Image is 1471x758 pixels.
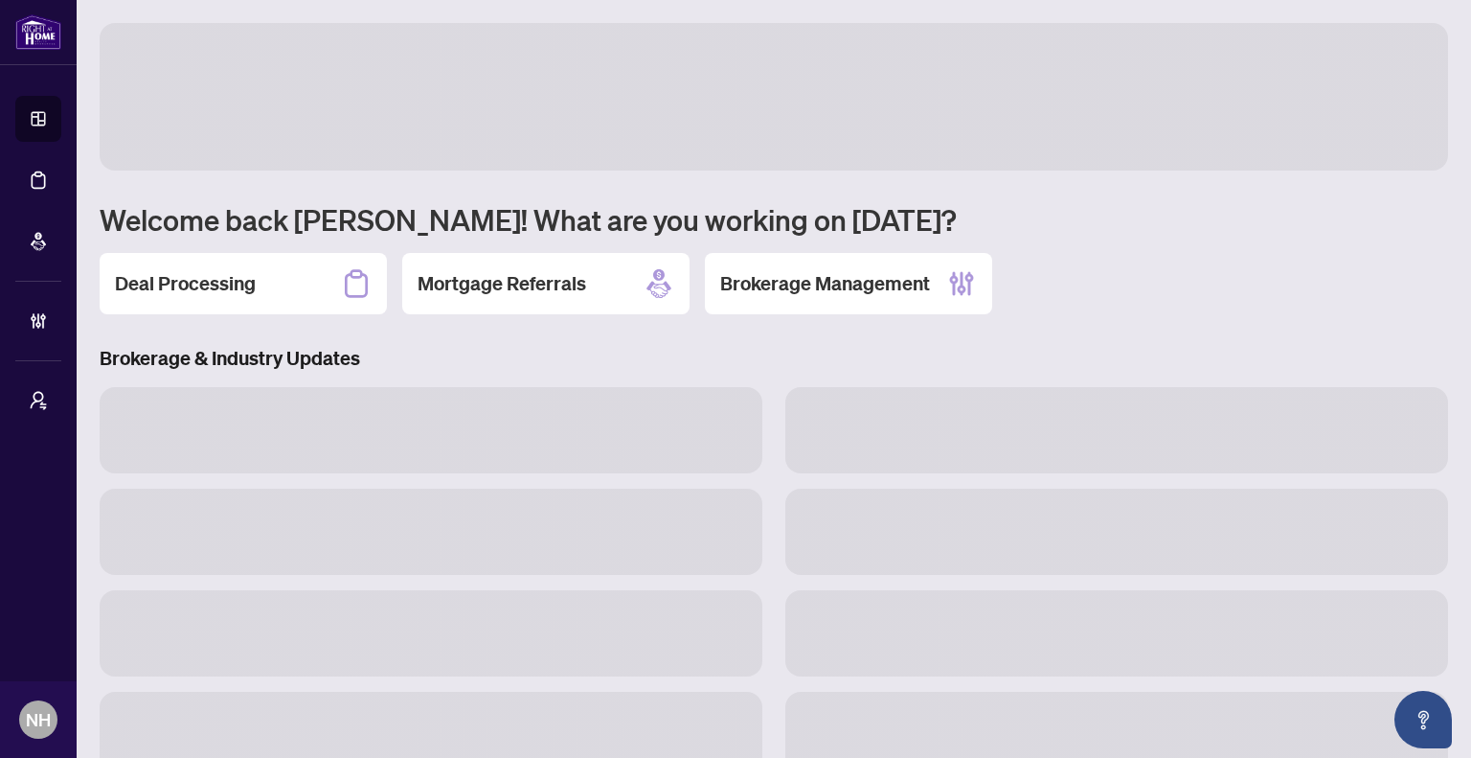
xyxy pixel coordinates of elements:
[418,270,586,297] h2: Mortgage Referrals
[100,201,1448,238] h1: Welcome back [PERSON_NAME]! What are you working on [DATE]?
[26,706,51,733] span: NH
[100,345,1448,372] h3: Brokerage & Industry Updates
[29,391,48,410] span: user-switch
[1394,691,1452,748] button: Open asap
[15,14,61,50] img: logo
[720,270,930,297] h2: Brokerage Management
[115,270,256,297] h2: Deal Processing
